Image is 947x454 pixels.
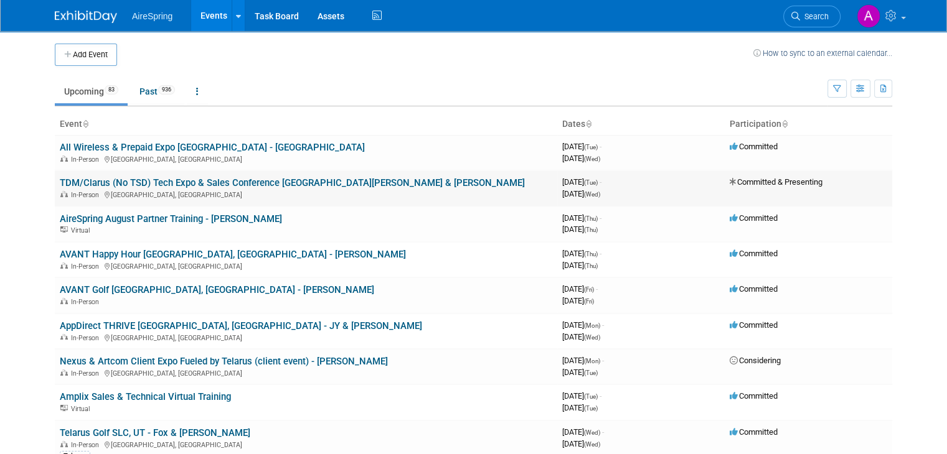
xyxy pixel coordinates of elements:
img: In-Person Event [60,155,68,162]
span: - [600,142,601,151]
span: (Wed) [584,429,600,436]
span: 936 [158,85,175,95]
span: [DATE] [562,154,600,163]
span: [DATE] [562,213,601,223]
span: (Tue) [584,144,598,151]
span: Committed [730,249,778,258]
th: Participation [725,114,892,135]
span: (Thu) [584,215,598,222]
span: - [600,249,601,258]
div: [GEOGRAPHIC_DATA], [GEOGRAPHIC_DATA] [60,439,552,449]
span: In-Person [71,334,103,342]
span: - [600,213,601,223]
span: Committed [730,213,778,223]
a: AireSpring August Partner Training - [PERSON_NAME] [60,213,282,225]
span: (Mon) [584,358,600,364]
span: (Wed) [584,191,600,198]
a: AVANT Golf [GEOGRAPHIC_DATA], [GEOGRAPHIC_DATA] - [PERSON_NAME] [60,284,374,295]
img: In-Person Event [60,191,68,197]
span: [DATE] [562,439,600,448]
img: Virtual Event [60,226,68,233]
span: In-Person [71,191,103,199]
a: Amplix Sales & Technical Virtual Training [60,391,231,402]
span: Committed [730,142,778,151]
span: In-Person [71,369,103,378]
span: In-Person [71,441,103,449]
span: [DATE] [562,284,598,294]
span: (Wed) [584,441,600,448]
a: AppDirect THRIVE [GEOGRAPHIC_DATA], [GEOGRAPHIC_DATA] - JY & [PERSON_NAME] [60,320,422,331]
span: (Thu) [584,251,598,257]
span: [DATE] [562,225,598,234]
span: (Thu) [584,262,598,269]
span: Committed & Presenting [730,177,822,187]
span: [DATE] [562,403,598,412]
a: Sort by Participation Type [781,119,788,129]
span: Committed [730,391,778,401]
span: Committed [730,284,778,294]
span: (Mon) [584,322,600,329]
span: (Fri) [584,286,594,293]
a: AVANT Happy Hour [GEOGRAPHIC_DATA], [GEOGRAPHIC_DATA] - [PERSON_NAME] [60,249,406,260]
span: [DATE] [562,249,601,258]
a: How to sync to an external calendar... [753,49,892,58]
span: [DATE] [562,356,604,365]
span: - [602,320,604,330]
div: [GEOGRAPHIC_DATA], [GEOGRAPHIC_DATA] [60,332,552,342]
img: In-Person Event [60,298,68,304]
span: Search [800,12,829,21]
img: In-Person Event [60,262,68,269]
span: (Tue) [584,393,598,400]
span: [DATE] [562,296,594,305]
img: In-Person Event [60,334,68,340]
span: In-Person [71,262,103,271]
span: In-Person [71,155,103,164]
span: (Fri) [584,298,594,305]
a: Upcoming83 [55,80,128,103]
span: [DATE] [562,332,600,341]
img: Angie Handal [857,4,880,28]
span: Virtual [71,226,93,234]
span: 83 [105,85,118,95]
span: AireSpring [132,11,172,21]
span: - [600,391,601,401]
span: Virtual [71,405,93,413]
img: Virtual Event [60,405,68,411]
a: Nexus & Artcom Client Expo Fueled by Telarus (client event) - [PERSON_NAME] [60,356,388,367]
div: [GEOGRAPHIC_DATA], [GEOGRAPHIC_DATA] [60,154,552,164]
span: Committed [730,427,778,437]
span: (Tue) [584,179,598,186]
a: Search [783,6,841,27]
span: Considering [730,356,781,365]
span: [DATE] [562,261,598,270]
span: (Tue) [584,405,598,412]
span: [DATE] [562,391,601,401]
span: [DATE] [562,177,601,187]
span: (Wed) [584,334,600,341]
a: Sort by Start Date [585,119,591,129]
span: Committed [730,320,778,330]
th: Event [55,114,557,135]
span: - [600,177,601,187]
span: (Thu) [584,226,598,233]
span: (Wed) [584,155,600,162]
th: Dates [557,114,725,135]
a: Telarus Golf SLC, UT - Fox & [PERSON_NAME] [60,427,250,438]
span: - [596,284,598,294]
a: TDM/Clarus (No TSD) Tech Expo & Sales Conference [GEOGRAPHIC_DATA][PERSON_NAME] & [PERSON_NAME] [60,177,525,188]
div: [GEOGRAPHIC_DATA], [GEOGRAPHIC_DATA] [60,261,552,271]
img: ExhibitDay [55,11,117,23]
div: [GEOGRAPHIC_DATA], [GEOGRAPHIC_DATA] [60,368,552,378]
span: [DATE] [562,142,601,151]
span: (Tue) [584,369,598,376]
div: [GEOGRAPHIC_DATA], [GEOGRAPHIC_DATA] [60,189,552,199]
img: In-Person Event [60,369,68,376]
span: [DATE] [562,189,600,198]
a: All Wireless & Prepaid Expo [GEOGRAPHIC_DATA] - [GEOGRAPHIC_DATA] [60,142,365,153]
img: In-Person Event [60,441,68,447]
button: Add Event [55,44,117,66]
span: - [602,427,604,437]
span: [DATE] [562,427,604,437]
a: Past936 [130,80,184,103]
a: Sort by Event Name [82,119,88,129]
